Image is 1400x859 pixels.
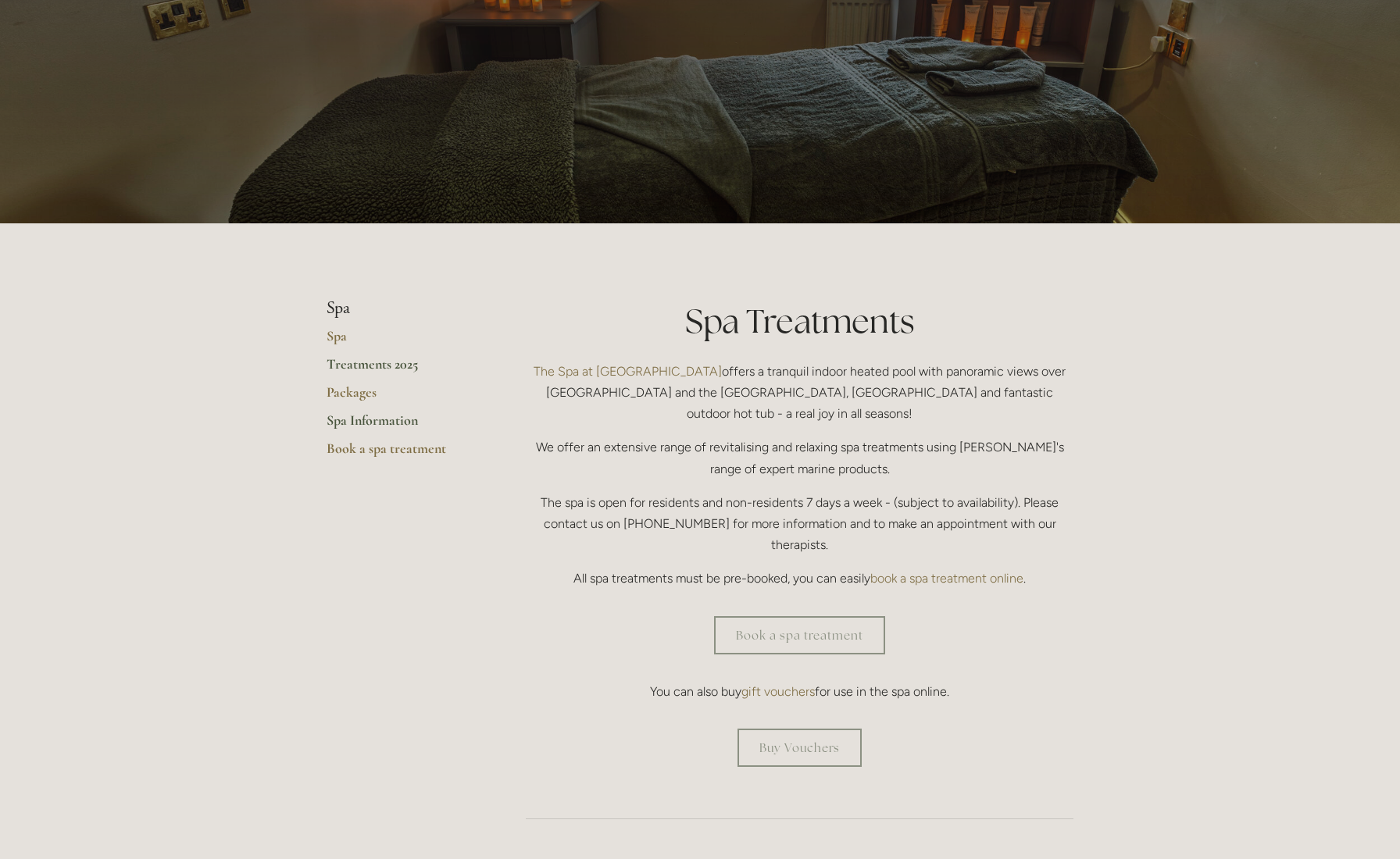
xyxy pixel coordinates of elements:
[714,616,885,654] a: Book a spa treatment
[741,684,815,699] a: gift vouchers
[526,361,1073,425] p: offers a tranquil indoor heated pool with panoramic views over [GEOGRAPHIC_DATA] and the [GEOGRAP...
[526,492,1073,556] p: The spa is open for residents and non-residents 7 days a week - (subject to availability). Please...
[526,681,1073,702] p: You can also buy for use in the spa online.
[737,729,862,767] a: Buy Vouchers
[327,355,476,383] a: Treatments 2025
[526,298,1073,344] h1: Spa Treatments
[327,327,476,355] a: Spa
[870,571,1023,586] a: book a spa treatment online
[327,412,476,440] a: Spa Information
[327,298,476,319] li: Spa
[327,440,476,468] a: Book a spa treatment
[526,568,1073,589] p: All spa treatments must be pre-booked, you can easily .
[327,383,476,412] a: Packages
[534,364,722,379] a: The Spa at [GEOGRAPHIC_DATA]
[526,437,1073,479] p: We offer an extensive range of revitalising and relaxing spa treatments using [PERSON_NAME]'s ran...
